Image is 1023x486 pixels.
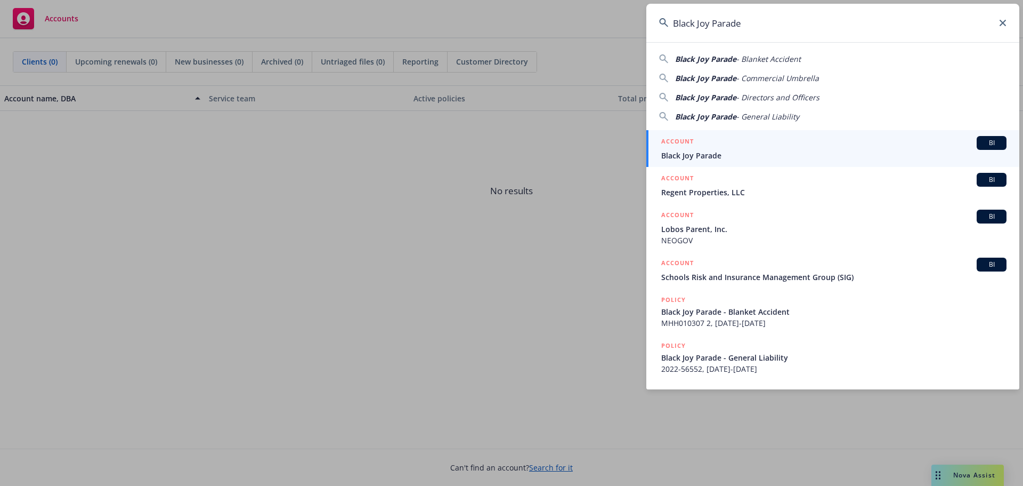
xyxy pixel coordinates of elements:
span: Black Joy Parade [675,73,736,83]
h5: ACCOUNT [661,210,694,222]
h5: ACCOUNT [661,136,694,149]
span: Schools Risk and Insurance Management Group (SIG) [661,272,1006,283]
a: ACCOUNTBISchools Risk and Insurance Management Group (SIG) [646,252,1019,289]
span: BI [981,138,1002,148]
span: BI [981,260,1002,269]
a: ACCOUNTBIBlack Joy Parade [646,130,1019,167]
span: Black Joy Parade [675,92,736,102]
h5: POLICY [661,340,686,351]
span: Black Joy Parade - Blanket Accident [661,306,1006,317]
span: MHH010307 2, [DATE]-[DATE] [661,317,1006,329]
h5: POLICY [661,386,686,397]
span: Lobos Parent, Inc. [661,224,1006,235]
span: Black Joy Parade - General Liability [661,352,1006,363]
span: - Blanket Accident [736,54,801,64]
span: Black Joy Parade [675,54,736,64]
span: Black Joy Parade [661,150,1006,161]
span: 2022-56552, [DATE]-[DATE] [661,363,1006,375]
span: Regent Properties, LLC [661,187,1006,198]
span: - Directors and Officers [736,92,819,102]
input: Search... [646,4,1019,42]
h5: POLICY [661,294,686,305]
a: POLICYBlack Joy Parade - General Liability2022-56552, [DATE]-[DATE] [646,334,1019,380]
h5: ACCOUNT [661,173,694,186]
span: - Commercial Umbrella [736,73,819,83]
span: BI [981,212,1002,221]
a: POLICYBlack Joy Parade - Blanket AccidentMHH010307 2, [DATE]-[DATE] [646,289,1019,334]
span: NEOGOV [661,235,1006,246]
span: Black Joy Parade [675,111,736,122]
span: BI [981,175,1002,185]
span: - General Liability [736,111,799,122]
a: ACCOUNTBIRegent Properties, LLC [646,167,1019,204]
a: ACCOUNTBILobos Parent, Inc.NEOGOV [646,204,1019,252]
h5: ACCOUNT [661,258,694,270]
a: POLICY [646,380,1019,426]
